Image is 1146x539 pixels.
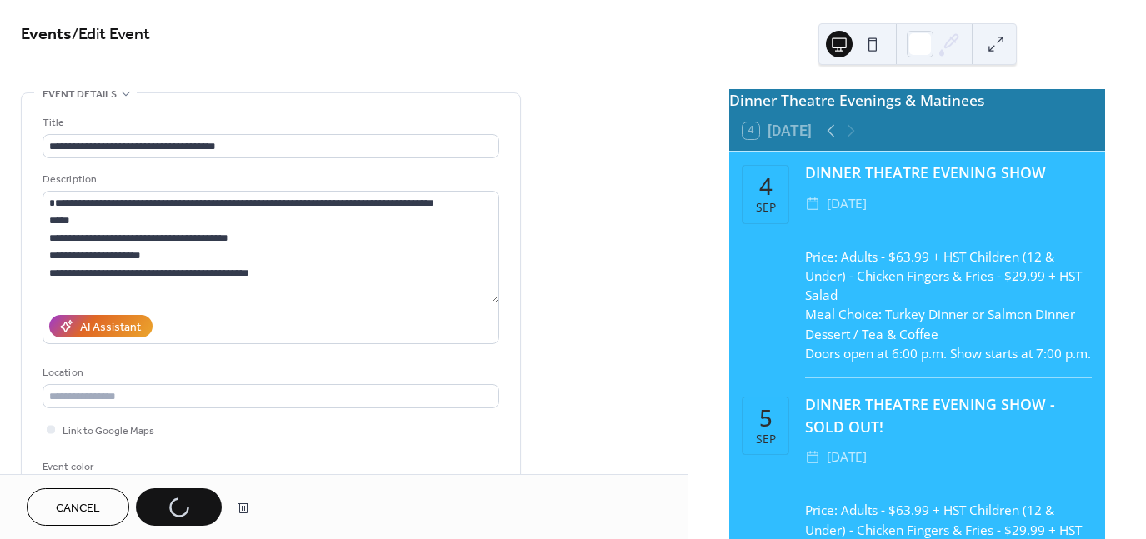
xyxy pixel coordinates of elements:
div: 5 [759,407,773,430]
div: Sep [756,202,776,213]
div: ​ [805,193,820,215]
span: Cancel [56,500,100,517]
button: AI Assistant [49,315,153,337]
button: Cancel [27,488,129,526]
div: Event color [43,458,168,476]
div: Sep [756,433,776,445]
div: Description [43,171,496,188]
span: [DATE] [827,193,867,215]
div: Title [43,114,496,132]
span: Event details [43,86,117,103]
div: AI Assistant [80,319,141,337]
div: DINNER THEATRE EVENING SHOW - SOLD OUT! [805,393,1092,437]
a: Events [21,18,72,51]
div: Location [43,364,496,382]
div: DINNER THEATRE EVENING SHOW [805,162,1092,183]
div: Dinner Theatre Evenings & Matinees [729,89,1105,111]
div: 4 [759,175,773,198]
span: Link to Google Maps [63,422,154,440]
span: / Edit Event [72,18,150,51]
div: ​ [805,447,820,468]
span: [DATE] [827,447,867,468]
div: Price: Adults - $63.99 + HST Children (12 & Under) - Chicken Fingers & Fries - $29.99 + HST Salad... [805,228,1092,363]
